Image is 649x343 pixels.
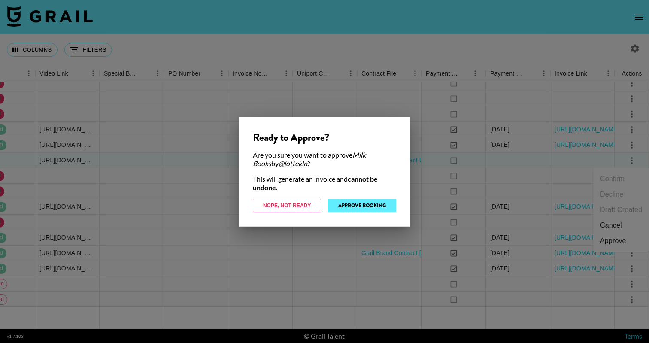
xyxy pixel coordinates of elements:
em: @ lottekln [279,159,307,167]
button: Nope, Not Ready [253,199,321,212]
em: Milk Books [253,151,366,167]
div: This will generate an invoice and . [253,175,396,192]
div: Are you sure you want to approve by ? [253,151,396,168]
strong: cannot be undone [253,175,378,191]
div: Ready to Approve? [253,131,396,144]
button: Approve Booking [328,199,396,212]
